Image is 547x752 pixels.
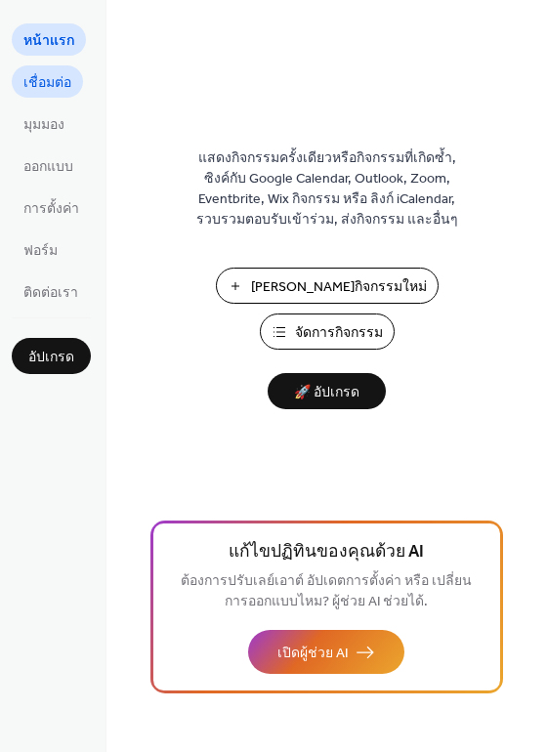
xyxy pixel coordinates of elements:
span: ออกแบบ [23,157,73,178]
span: อัปเกรด [28,348,74,368]
span: ต้องการปรับเลย์เอาต์ อัปเดตการตั้งค่า หรือ เปลี่ยนการออกแบบไหม? ผู้ช่วย AI ช่วยได้. [181,568,472,615]
a: ติดต่อเรา [12,275,90,308]
span: เปิดผู้ช่วย AI [277,644,348,664]
span: เชื่อมต่อ [23,73,71,94]
span: จัดการกิจกรรม [295,323,383,344]
button: อัปเกรด [12,338,91,374]
button: จัดการกิจกรรม [260,313,395,350]
span: แสดงกิจกรรมครั้งเดียวหรือกิจกรรมที่เกิดซ้ำ, ซิงค์กับ Google Calendar, Outlook, Zoom, Eventbrite, ... [195,148,459,230]
a: หน้าแรก [12,23,86,56]
span: มุมมอง [23,115,64,136]
a: ออกแบบ [12,149,85,182]
span: 🚀 อัปเกรด [279,380,374,406]
button: เปิดผู้ช่วย AI [248,630,404,674]
a: ฟอร์ม [12,233,69,266]
span: การตั้งค่า [23,199,79,220]
a: เชื่อมต่อ [12,65,83,98]
span: หน้าแรก [23,31,74,52]
a: การตั้งค่า [12,191,91,224]
a: มุมมอง [12,107,76,140]
span: [PERSON_NAME]กิจกรรมใหม่ [251,277,427,298]
button: 🚀 อัปเกรด [268,373,386,409]
button: [PERSON_NAME]กิจกรรมใหม่ [216,268,439,304]
span: ฟอร์ม [23,241,58,262]
span: แก้ไขปฏิทินของคุณด้วย AI [229,539,424,566]
span: ติดต่อเรา [23,283,78,304]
